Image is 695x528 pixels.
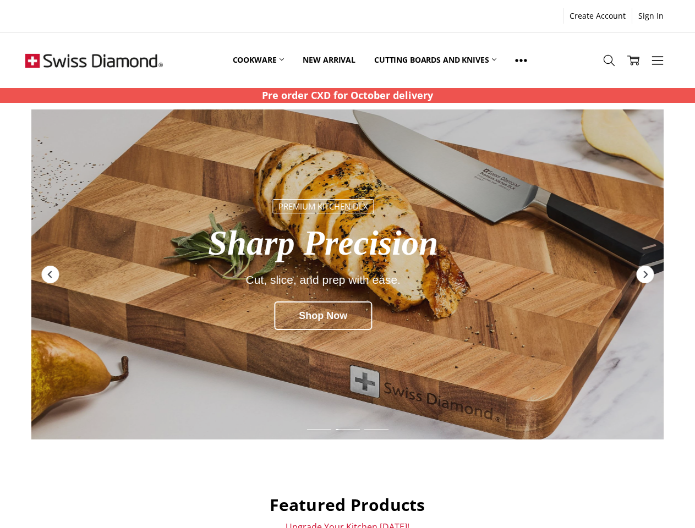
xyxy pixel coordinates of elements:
div: Slide 3 of 6 [362,422,390,437]
div: Cut, slice, and prep with ease. [90,273,556,286]
div: Sharp Precision [90,224,556,262]
a: Redirect to https://swissdiamond.com.au/cutting-boards-and-knives/ [31,109,664,439]
h2: Featured Products [25,494,669,515]
img: Free Shipping On Every Order [25,33,163,88]
div: Slide 1 of 6 [304,422,333,437]
strong: Pre order CXD for October delivery [262,89,433,102]
a: Cookware [223,36,294,85]
div: Shop Now [274,301,372,330]
a: Create Account [563,8,632,24]
a: Cutting boards and knives [365,36,506,85]
div: Next [635,265,655,284]
a: New arrival [293,36,364,85]
a: Show All [506,36,537,85]
div: Premium Kitchen DLX [272,199,373,213]
div: Previous [40,265,60,284]
a: Sign In [632,8,670,24]
div: Slide 2 of 6 [333,422,362,437]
